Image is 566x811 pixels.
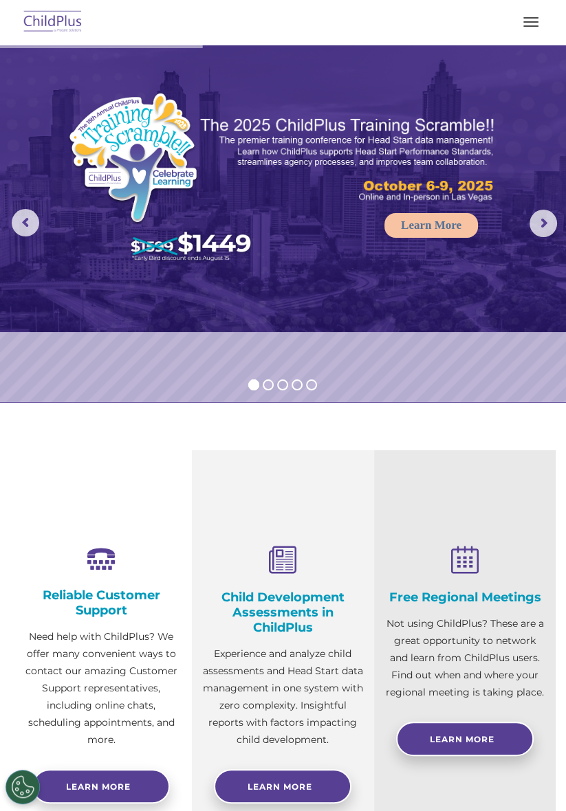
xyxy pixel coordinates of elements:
p: Experience and analyze child assessments and Head Start data management in one system with zero c... [202,645,363,748]
a: Learn more [32,769,170,803]
button: Cookies Settings [6,770,40,804]
a: Learn More [214,769,351,803]
h4: Reliable Customer Support [21,588,182,618]
p: Need help with ChildPlus? We offer many convenient ways to contact our amazing Customer Support r... [21,628,182,748]
span: Learn More [248,781,312,792]
span: Learn more [66,781,131,792]
img: ChildPlus by Procare Solutions [21,6,85,38]
iframe: Chat Widget [341,663,566,811]
a: Learn More [384,213,478,238]
p: Not using ChildPlus? These are a great opportunity to network and learn from ChildPlus users. Fin... [384,615,545,701]
h4: Child Development Assessments in ChildPlus [202,590,363,635]
h4: Free Regional Meetings [384,590,545,605]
